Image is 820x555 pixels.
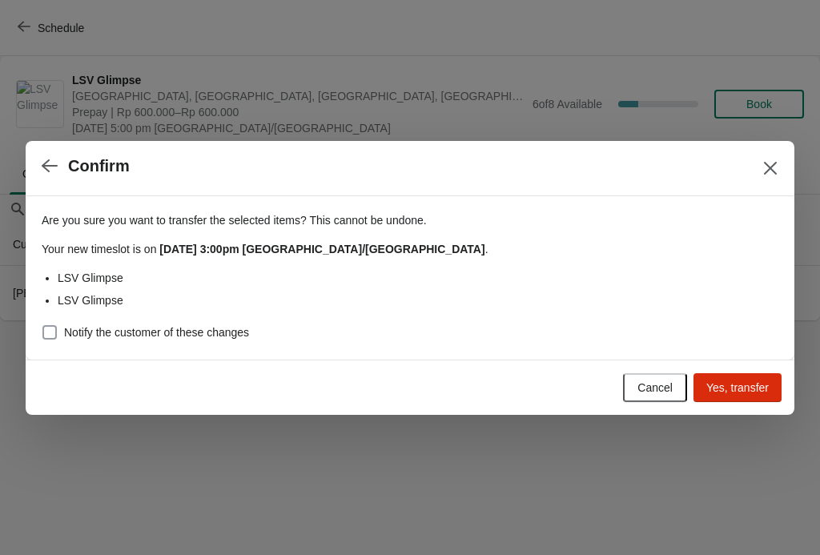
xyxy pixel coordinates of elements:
[756,154,785,183] button: Close
[623,373,687,402] button: Cancel
[42,241,778,257] p: Your new timeslot is on .
[58,292,778,308] li: LSV Glimpse
[58,270,778,286] li: LSV Glimpse
[64,324,249,340] span: Notify the customer of these changes
[159,243,484,255] strong: [DATE] 3:00pm [GEOGRAPHIC_DATA]/[GEOGRAPHIC_DATA]
[693,373,782,402] button: Yes, transfer
[42,212,778,228] p: Are you sure you want to transfer the selected items ? This cannot be undone.
[68,157,130,175] h2: Confirm
[706,381,769,394] span: Yes, transfer
[637,381,673,394] span: Cancel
